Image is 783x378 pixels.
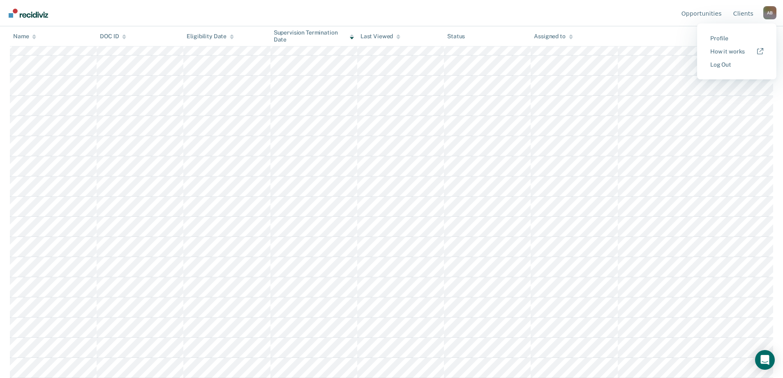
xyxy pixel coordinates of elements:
div: Name [13,33,36,40]
div: Status [447,33,465,40]
div: Eligibility Date [187,33,234,40]
a: Profile [710,35,763,42]
a: How it works [710,48,763,55]
div: A B [763,6,776,19]
a: Log Out [710,61,763,68]
div: Supervision Termination Date [274,29,354,43]
button: Profile dropdown button [763,6,776,19]
div: Open Intercom Messenger [755,350,775,370]
img: Recidiviz [9,9,48,18]
div: Assigned to [534,33,573,40]
div: Last Viewed [360,33,400,40]
div: DOC ID [100,33,126,40]
div: Profile menu [697,23,776,79]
